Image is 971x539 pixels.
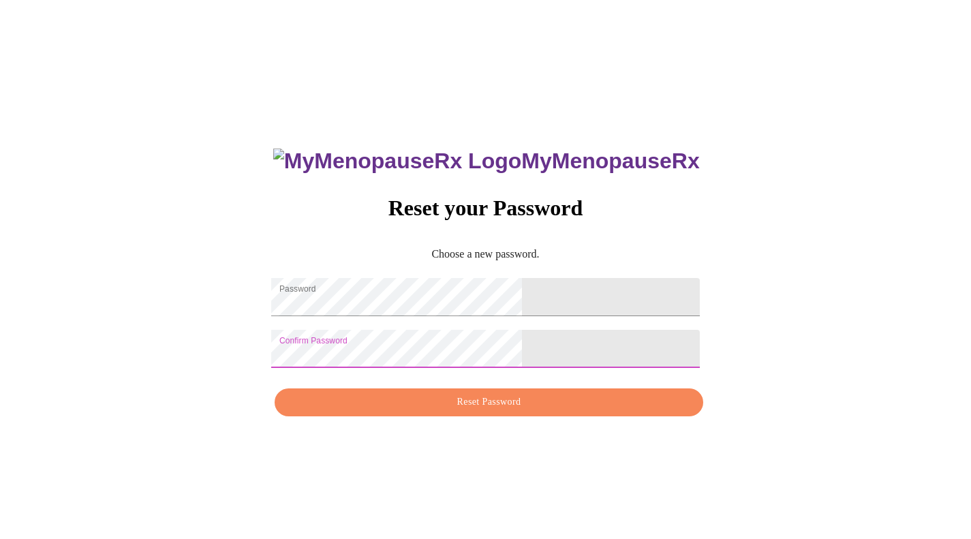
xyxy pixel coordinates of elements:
button: Reset Password [275,388,703,416]
span: Reset Password [290,394,687,411]
img: MyMenopauseRx Logo [273,149,521,174]
p: Choose a new password. [271,248,699,260]
h3: MyMenopauseRx [273,149,700,174]
h3: Reset your Password [271,196,699,221]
